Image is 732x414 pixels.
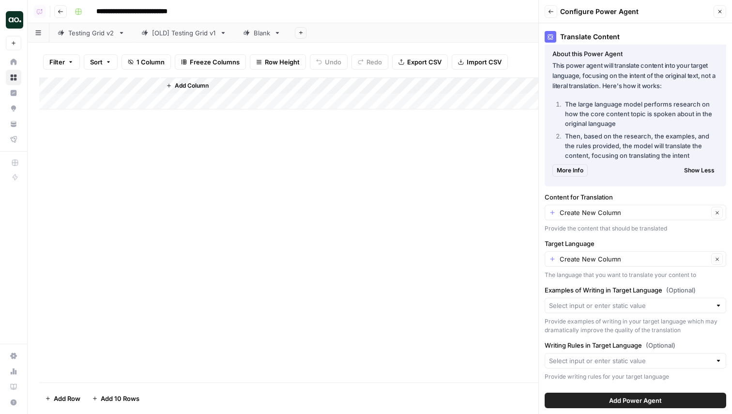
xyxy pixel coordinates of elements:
[68,28,114,38] div: Testing Grid v2
[666,285,696,295] span: (Optional)
[552,49,718,59] div: About this Power Agent
[137,57,165,67] span: 1 Column
[407,57,442,67] span: Export CSV
[545,285,726,295] label: Examples of Writing in Target Language
[545,393,726,408] button: Add Power Agent
[101,394,139,403] span: Add 10 Rows
[680,164,718,177] button: Show Less
[122,54,171,70] button: 1 Column
[6,54,21,70] a: Home
[162,79,213,92] button: Add Column
[84,54,118,70] button: Sort
[545,271,726,279] div: The language that you want to translate your content to
[6,348,21,364] a: Settings
[545,317,726,335] div: Provide examples of writing in your target language which may dramatically improve the quality of...
[265,57,300,67] span: Row Height
[560,208,708,217] input: Create New Column
[250,54,306,70] button: Row Height
[6,85,21,101] a: Insights
[54,394,80,403] span: Add Row
[545,192,726,202] label: Content for Translation
[684,166,715,175] span: Show Less
[467,57,502,67] span: Import CSV
[310,54,348,70] button: Undo
[6,70,21,85] a: Browse
[545,224,726,233] div: Provide the content that should be translated
[86,391,145,406] button: Add 10 Rows
[366,57,382,67] span: Redo
[90,57,103,67] span: Sort
[6,8,21,32] button: Workspace: Justina testing
[49,57,65,67] span: Filter
[549,356,711,366] input: Select input or enter static value
[6,395,21,410] button: Help + Support
[43,54,80,70] button: Filter
[545,340,726,350] label: Writing Rules in Target Language
[545,31,726,43] div: Translate Content
[175,81,209,90] span: Add Column
[6,132,21,147] a: Flightpath
[6,379,21,395] a: Learning Hub
[563,131,718,160] li: Then, based on the research, the examples, and the rules provided, the model will translate the c...
[552,61,718,91] p: This power agent will translate content into your target language, focusing on the intent of the ...
[325,57,341,67] span: Undo
[6,364,21,379] a: Usage
[392,54,448,70] button: Export CSV
[175,54,246,70] button: Freeze Columns
[563,99,718,128] li: The large language model performs research on how the core content topic is spoken about in the o...
[609,396,662,405] span: Add Power Agent
[152,28,216,38] div: [OLD] Testing Grid v1
[552,164,588,177] button: More Info
[49,23,133,43] a: Testing Grid v2
[545,372,726,381] div: Provide writing rules for your target language
[452,54,508,70] button: Import CSV
[6,11,23,29] img: Justina testing Logo
[6,116,21,132] a: Your Data
[549,301,711,310] input: Select input or enter static value
[545,239,726,248] label: Target Language
[560,254,708,264] input: Create New Column
[351,54,388,70] button: Redo
[646,340,675,350] span: (Optional)
[190,57,240,67] span: Freeze Columns
[235,23,289,43] a: Blank
[6,101,21,116] a: Opportunities
[133,23,235,43] a: [OLD] Testing Grid v1
[557,166,583,175] span: More Info
[39,391,86,406] button: Add Row
[254,28,270,38] div: Blank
